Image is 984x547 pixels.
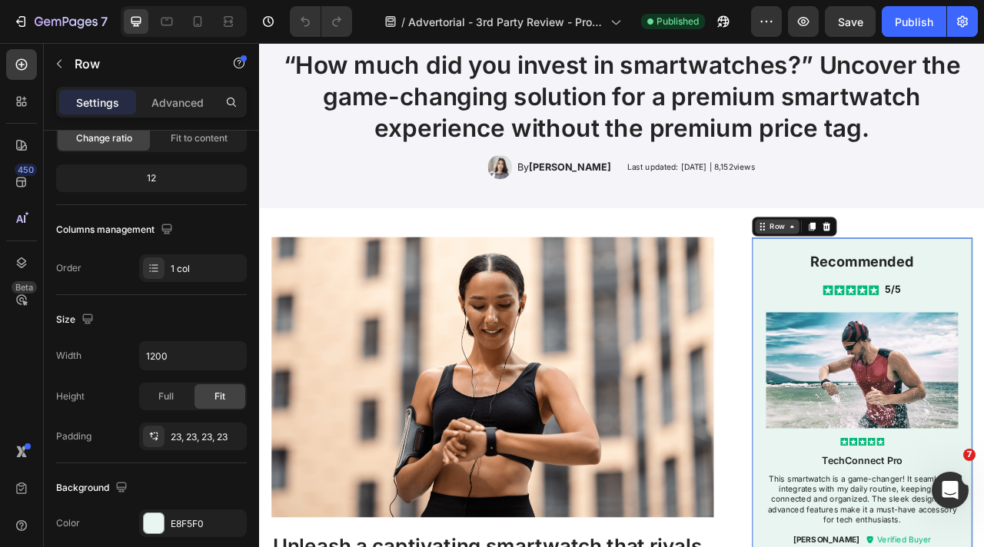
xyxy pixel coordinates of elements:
[75,55,205,73] p: Row
[895,14,933,30] div: Publish
[12,281,37,293] div: Beta
[469,151,631,164] p: Last updated: [DATE] | 8,152views
[882,6,946,37] button: Publish
[259,43,984,547] iframe: Design area
[151,94,204,111] p: Advanced
[15,164,37,176] div: 450
[646,522,887,539] p: TechConnect Pro
[101,12,108,31] p: 7
[838,15,863,28] span: Save
[56,478,131,499] div: Background
[56,516,80,530] div: Color
[646,267,887,290] p: Recommended
[644,342,889,489] img: gempages_432750572815254551-5db35724-394c-4f32-8516-af8f0a054508.png
[59,167,244,189] div: 12
[932,472,969,509] iframe: Intercom live chat
[171,430,243,444] div: 23, 23, 23, 23
[56,261,81,275] div: Order
[6,6,115,37] button: 7
[56,390,85,403] div: Height
[171,517,243,531] div: E8F5F0
[76,131,132,145] span: Change ratio
[825,6,876,37] button: Save
[963,449,976,461] span: 7
[140,342,246,370] input: Auto
[56,220,176,240] div: Columns management
[344,150,447,165] strong: [PERSON_NAME]
[56,349,81,363] div: Width
[76,94,119,111] p: Settings
[158,390,174,403] span: Full
[408,14,604,30] span: Advertorial - 3rd Party Review - Product In Use Image
[171,131,228,145] span: Fit to content
[291,142,321,173] img: gempages_432750572815254551-0328f95b-0bc8-4ef8-9375-f47b96a60717.png
[329,150,447,166] p: By
[56,310,97,330] div: Size
[290,6,352,37] div: Undo/Redo
[646,226,671,240] div: Row
[56,429,91,443] div: Padding
[796,305,816,321] p: 5/5
[171,262,243,276] div: 1 col
[214,390,225,403] span: Fit
[15,7,907,130] h1: “How much did you invest in smartwatches?” Uncover the game-changing solution for a premium smart...
[657,15,699,28] span: Published
[401,14,405,30] span: /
